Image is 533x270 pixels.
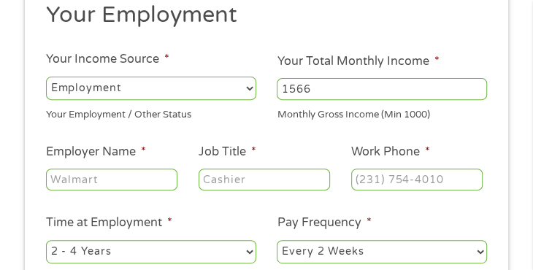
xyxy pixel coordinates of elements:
[199,169,330,190] input: Cashier
[277,215,371,231] label: Pay Frequency
[46,144,146,160] label: Employer Name
[46,1,477,30] h2: Your Employment
[351,144,430,160] label: Work Phone
[46,102,256,122] div: Your Employment / Other Status
[351,169,483,190] input: (231) 754-4010
[277,102,487,122] div: Monthly Gross Income (Min 1000)
[199,144,256,160] label: Job Title
[46,215,172,231] label: Time at Employment
[46,169,177,190] input: Walmart
[277,54,439,69] label: Your Total Monthly Income
[46,52,169,67] label: Your Income Source
[277,78,487,100] input: 1800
